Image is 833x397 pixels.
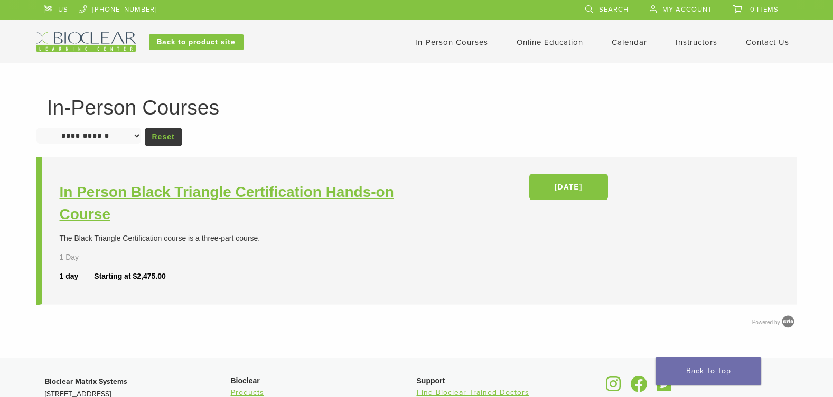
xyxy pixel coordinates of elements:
[417,388,529,397] a: Find Bioclear Trained Doctors
[231,376,260,385] span: Bioclear
[750,5,779,14] span: 0 items
[517,37,583,47] a: Online Education
[231,388,264,397] a: Products
[145,128,182,146] a: Reset
[36,32,136,52] img: Bioclear
[60,271,95,282] div: 1 day
[94,271,165,282] div: Starting at $2,475.00
[656,357,761,385] a: Back To Top
[746,37,789,47] a: Contact Us
[60,252,114,263] div: 1 Day
[676,37,717,47] a: Instructors
[45,377,127,386] strong: Bioclear Matrix Systems
[599,5,629,14] span: Search
[529,174,608,200] a: [DATE]
[149,34,244,50] a: Back to product site
[415,37,488,47] a: In-Person Courses
[780,314,796,329] img: Arlo training & Event Software
[417,376,445,385] span: Support
[60,233,419,244] div: The Black Triangle Certification course is a three-part course.
[662,5,712,14] span: My Account
[752,319,797,325] a: Powered by
[47,97,787,118] h1: In-Person Courses
[603,382,625,393] a: Bioclear
[612,37,647,47] a: Calendar
[627,382,651,393] a: Bioclear
[653,382,676,393] a: Bioclear
[60,181,419,225] a: In Person Black Triangle Certification Hands-on Course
